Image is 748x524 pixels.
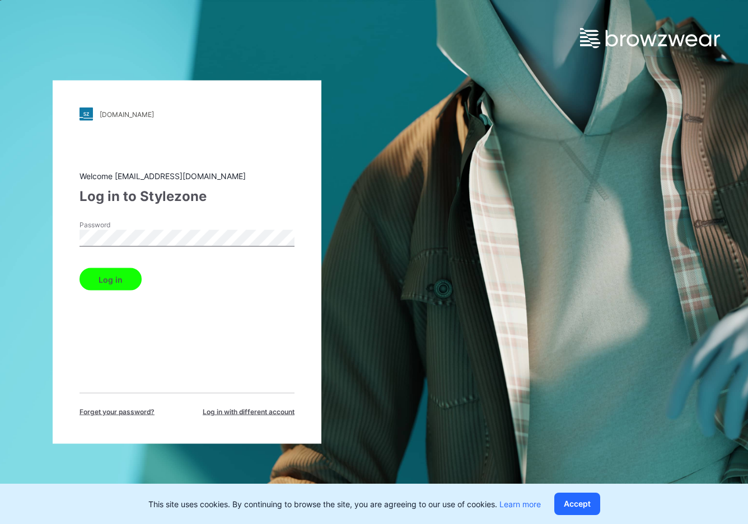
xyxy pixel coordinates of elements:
[499,499,541,509] a: Learn more
[80,107,93,121] img: stylezone-logo.562084cfcfab977791bfbf7441f1a819.svg
[80,107,294,121] a: [DOMAIN_NAME]
[100,110,154,118] div: [DOMAIN_NAME]
[580,28,720,48] img: browzwear-logo.e42bd6dac1945053ebaf764b6aa21510.svg
[148,498,541,510] p: This site uses cookies. By continuing to browse the site, you are agreeing to our use of cookies.
[203,407,294,417] span: Log in with different account
[80,268,142,291] button: Log in
[554,493,600,515] button: Accept
[80,220,158,230] label: Password
[80,407,155,417] span: Forget your password?
[80,170,294,182] div: Welcome [EMAIL_ADDRESS][DOMAIN_NAME]
[80,186,294,207] div: Log in to Stylezone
